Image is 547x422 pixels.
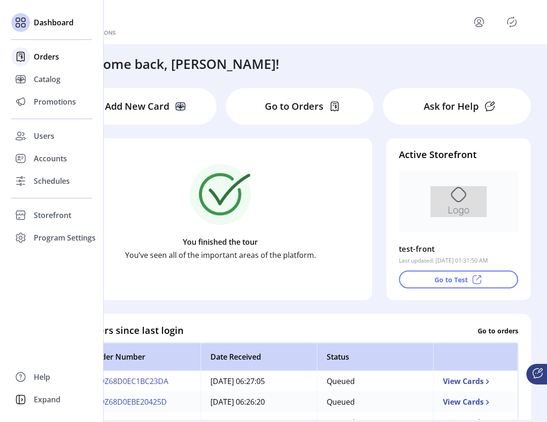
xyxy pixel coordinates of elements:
span: Schedules [34,175,70,187]
td: Queued [317,392,433,412]
button: Publisher Panel [504,15,519,30]
th: Date Received [201,343,317,371]
span: Program Settings [34,232,96,243]
p: Last updated: [DATE] 01:31:50 AM [399,256,488,265]
p: You finished the tour [183,236,258,248]
button: Go to Test [399,271,518,288]
span: Catalog [34,74,60,85]
td: Queued [317,371,433,392]
span: Accounts [34,153,67,164]
span: Expand [34,394,60,405]
span: Help [34,371,50,383]
span: Users [34,130,54,142]
p: Go to Orders [265,99,323,113]
th: Status [317,343,433,371]
p: Add New Card [105,99,169,113]
span: Promotions [34,96,76,107]
h4: Active Storefront [399,148,518,162]
span: Storefront [34,210,71,221]
td: 589Z68D0EBE20425D [82,392,201,412]
span: Dashboard [34,17,74,28]
h3: Welcome back, [PERSON_NAME]! [73,54,279,74]
td: 589Z68D0EC1BC23DA [82,371,201,392]
p: Go to orders [478,325,518,335]
p: Ask for Help [424,99,479,113]
p: You’ve seen all of the important areas of the platform. [125,249,316,261]
button: menu [472,15,487,30]
th: Order Number [82,343,201,371]
span: Orders [34,51,59,62]
p: test-front [399,241,435,256]
td: [DATE] 06:27:05 [201,371,317,392]
td: View Cards [433,371,517,392]
td: View Cards [433,392,517,412]
td: [DATE] 06:26:20 [201,392,317,412]
h4: Orders since last login [82,324,184,338]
